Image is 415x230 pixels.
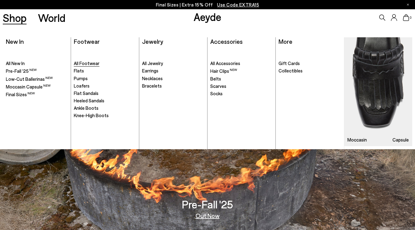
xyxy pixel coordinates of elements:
p: Final Sizes | Extra 15% Off [156,1,259,9]
span: All Footwear [74,60,99,66]
span: All New In [6,60,25,66]
span: Socks [210,91,223,96]
a: Socks [210,91,272,97]
a: 0 [403,14,409,21]
a: New In [6,38,24,45]
h3: Capsule [392,138,409,142]
span: Heeled Sandals [74,98,104,103]
img: Mobile_e6eede4d-78b8-4bd1-ae2a-4197e375e133_900x.jpg [344,37,412,146]
a: Ankle Boots [74,105,136,111]
a: World [38,12,65,23]
span: 0 [409,16,412,19]
a: Collectibles [279,68,341,74]
a: Hair Clips [210,68,272,74]
a: Bracelets [142,83,204,89]
a: Earrings [142,68,204,74]
a: Flats [74,68,136,74]
a: Necklaces [142,76,204,82]
a: Pumps [74,76,136,82]
span: Bracelets [142,83,162,88]
a: Low-Cut Ballerinas [6,76,68,82]
span: Navigate to /collections/ss25-final-sizes [217,2,259,7]
a: Accessories [210,38,243,45]
a: Loafers [74,83,136,89]
span: Final Sizes [6,92,35,97]
span: Belts [210,76,221,81]
a: Footwear [74,38,100,45]
a: Flat Sandals [74,90,136,97]
a: All New In [6,60,68,67]
a: Pre-Fall '25 [6,68,68,74]
span: All Accessories [210,60,240,66]
a: Belts [210,76,272,82]
a: Jewelry [142,38,163,45]
span: Hair Clips [210,68,237,74]
span: Loafers [74,83,90,88]
h3: Pre-Fall '25 [182,199,233,210]
a: Knee-High Boots [74,113,136,119]
a: More [279,38,292,45]
a: Moccasin Capsule [6,84,68,90]
a: Aeyde [194,10,221,23]
span: Earrings [142,68,158,73]
a: Scarves [210,83,272,89]
span: Scarves [210,83,226,89]
span: Gift Cards [279,60,300,66]
span: Collectibles [279,68,303,73]
span: Low-Cut Ballerinas [6,76,53,82]
span: Necklaces [142,76,163,81]
a: All Footwear [74,60,136,67]
a: Heeled Sandals [74,98,136,104]
a: Gift Cards [279,60,341,67]
h3: Moccasin [347,138,367,142]
a: Moccasin Capsule [344,37,412,146]
a: All Accessories [210,60,272,67]
span: All Jewelry [142,60,163,66]
a: All Jewelry [142,60,204,67]
span: Flats [74,68,84,73]
span: Pumps [74,76,88,81]
span: Moccasin Capsule [6,84,51,89]
a: Shop [3,12,27,23]
span: Knee-High Boots [74,113,109,118]
a: Final Sizes [6,91,68,98]
span: Pre-Fall '25 [6,68,37,74]
span: Ankle Boots [74,105,99,111]
span: Flat Sandals [74,90,99,96]
a: Out Now [195,212,220,219]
